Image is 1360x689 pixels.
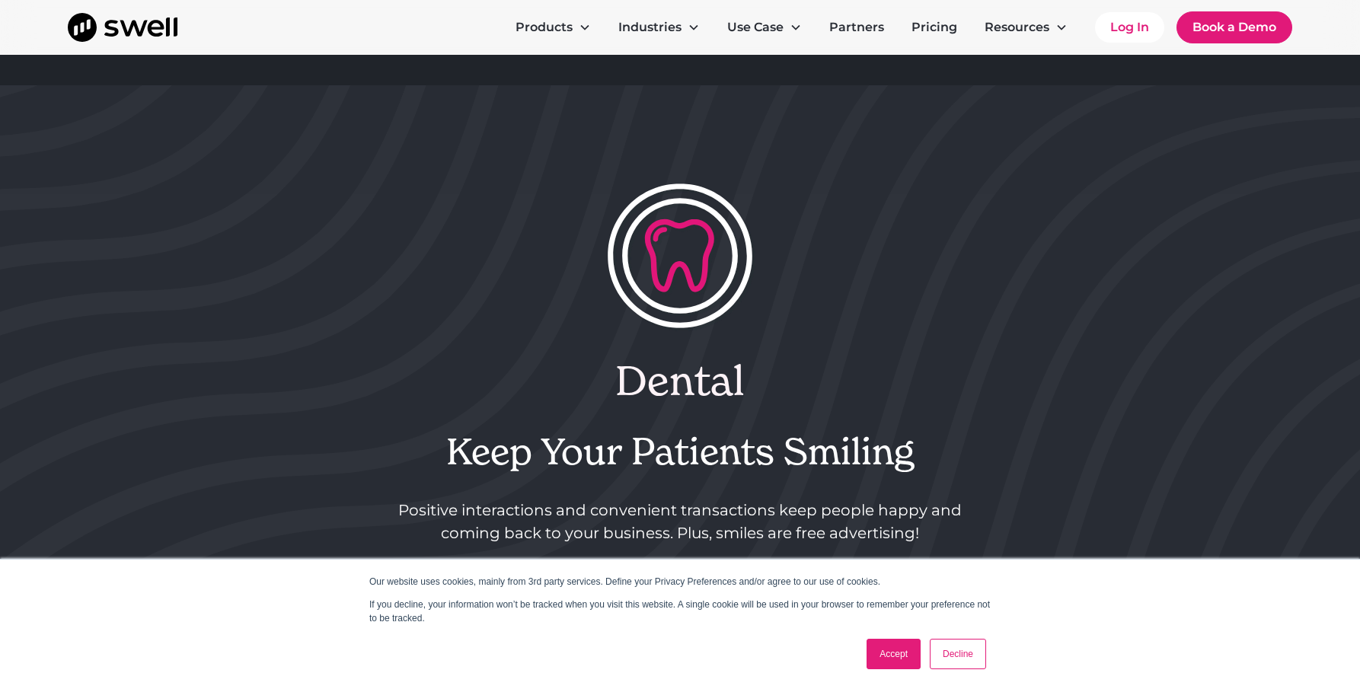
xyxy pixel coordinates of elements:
div: Resources [972,12,1080,43]
div: Resources [985,18,1049,37]
h2: Keep Your Patients Smiling [413,430,947,474]
div: Products [503,12,603,43]
div: Products [516,18,573,37]
a: Log In [1095,12,1164,43]
a: Decline [930,639,986,669]
p: Positive interactions and convenient transactions keep people happy and coming back to your busin... [385,499,975,544]
a: Book a Demo [1176,11,1292,43]
p: If you decline, your information won’t be tracked when you visit this website. A single cookie wi... [369,598,991,625]
a: home [68,13,177,42]
p: Our website uses cookies, mainly from 3rd party services. Define your Privacy Preferences and/or ... [369,575,991,589]
div: Industries [618,18,682,37]
div: Use Case [727,18,784,37]
a: Accept [867,639,921,669]
a: Partners [817,12,896,43]
div: Use Case [715,12,814,43]
h1: Dental [385,356,975,406]
a: Pricing [899,12,969,43]
div: Industries [606,12,712,43]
